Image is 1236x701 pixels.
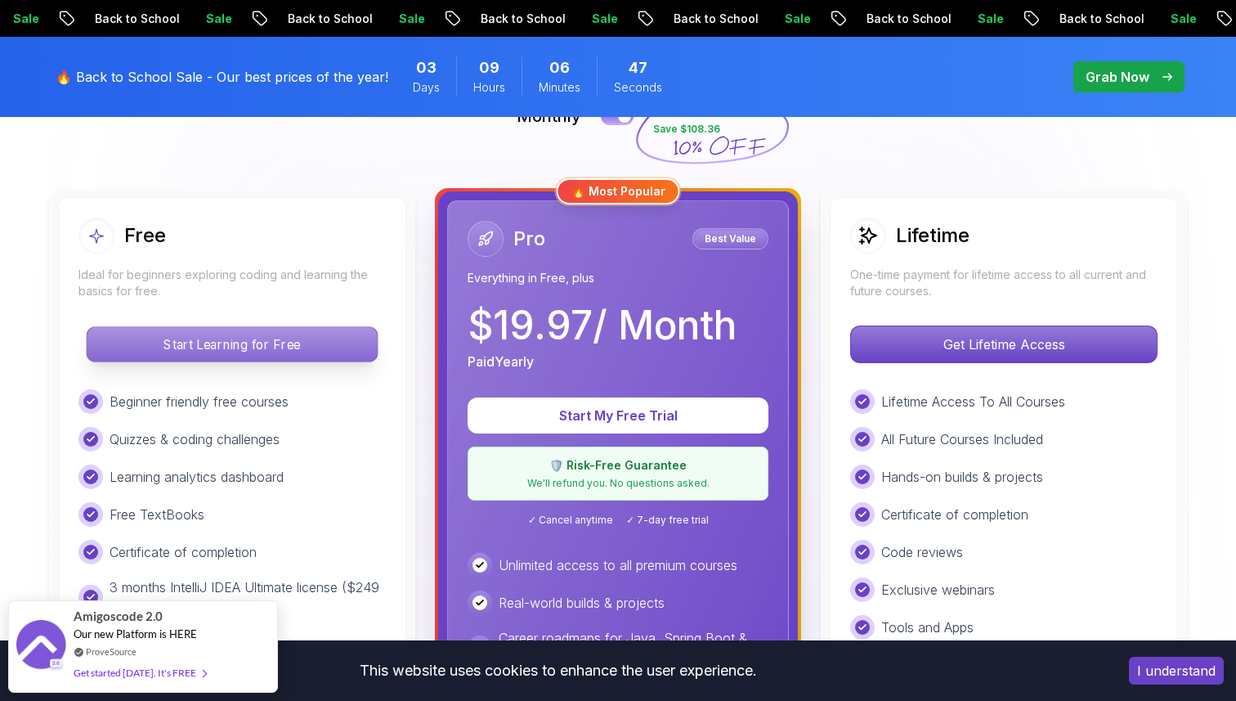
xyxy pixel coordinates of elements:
[78,336,386,353] a: Start Learning for Free
[1103,11,1155,27] p: Sale
[528,514,613,527] span: ✓ Cancel anytime
[513,226,545,252] h2: Pro
[220,11,331,27] p: Back to School
[606,11,717,27] p: Back to School
[110,429,280,449] p: Quizzes & coding challenges
[992,11,1103,27] p: Back to School
[695,231,766,247] p: Best Value
[614,79,662,96] span: Seconds
[331,11,383,27] p: Sale
[896,222,970,249] h2: Lifetime
[549,56,570,79] span: 6 Minutes
[881,392,1065,411] p: Lifetime Access To All Courses
[629,56,647,79] span: 47 Seconds
[487,406,749,425] p: Start My Free Trial
[881,505,1028,524] p: Certificate of completion
[110,392,289,411] p: Beginner friendly free courses
[110,467,284,487] p: Learning analytics dashboard
[881,467,1043,487] p: Hands-on builds & projects
[479,56,499,79] span: 9 Hours
[881,580,995,600] p: Exclusive webinars
[881,618,974,637] p: Tools and Apps
[27,11,138,27] p: Back to School
[416,56,437,79] span: 3 Days
[851,326,1157,362] p: Get Lifetime Access
[74,627,197,640] span: Our new Platform is HERE
[910,11,962,27] p: Sale
[799,11,910,27] p: Back to School
[468,270,768,286] p: Everything in Free, plus
[86,645,137,658] a: ProveSource
[717,11,769,27] p: Sale
[499,555,737,575] p: Unlimited access to all premium courses
[12,653,1104,689] div: This website uses cookies to enhance the user experience.
[56,67,388,87] p: 🔥 Back to School Sale - Our best prices of the year!
[499,593,665,613] p: Real-world builds & projects
[110,577,386,617] p: 3 months IntelliJ IDEA Ultimate license ($249 value)
[110,542,257,562] p: Certificate of completion
[850,326,1158,363] button: Get Lifetime Access
[539,79,580,96] span: Minutes
[524,11,576,27] p: Sale
[478,477,758,490] p: We'll refund you. No questions asked.
[468,398,768,434] button: Start My Free Trial
[499,628,768,667] p: Career roadmaps for Java, Spring Boot & DevOps
[74,663,206,682] div: Get started [DATE]. It's FREE
[124,222,166,249] h2: Free
[468,352,534,371] p: Paid Yearly
[850,267,1158,299] p: One-time payment for lifetime access to all current and future courses.
[473,79,505,96] span: Hours
[86,326,378,362] button: Start Learning for Free
[78,267,386,299] p: Ideal for beginners exploring coding and learning the basics for free.
[850,336,1158,353] a: Get Lifetime Access
[626,514,709,527] span: ✓ 7-day free trial
[881,429,1043,449] p: All Future Courses Included
[138,11,190,27] p: Sale
[74,607,163,626] span: Amigoscode 2.0
[87,327,377,362] p: Start Learning for Free
[110,505,204,524] p: Free TextBooks
[1086,67,1149,87] p: Grab Now
[413,79,440,96] span: Days
[1129,657,1224,685] button: Accept cookies
[881,542,963,562] p: Code reviews
[16,620,65,673] img: provesource social proof notification image
[478,457,758,474] p: 🛡️ Risk-Free Guarantee
[468,306,737,345] p: $ 19.97 / Month
[413,11,524,27] p: Back to School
